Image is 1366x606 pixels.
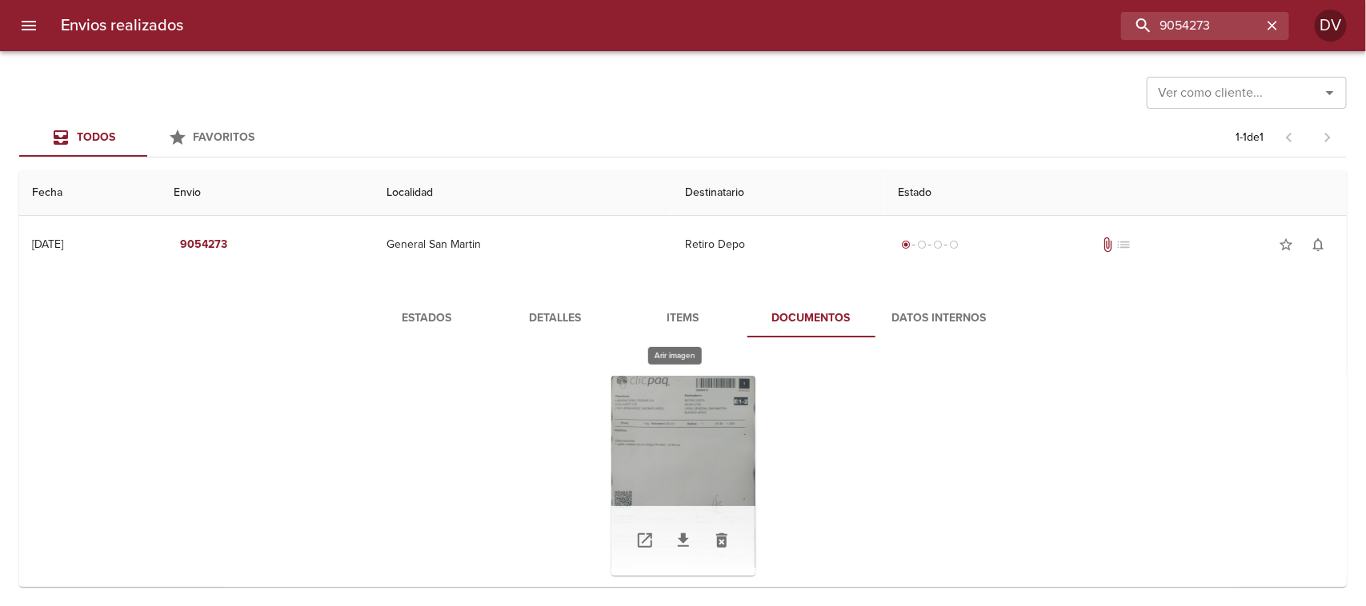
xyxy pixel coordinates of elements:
[898,237,962,253] div: Generado
[949,240,959,249] span: radio_button_unchecked
[1315,10,1347,42] div: Abrir información de usuario
[19,118,275,157] div: Tabs Envios
[672,216,885,273] td: Retiro Depo
[901,240,911,249] span: radio_button_checked
[1319,82,1341,104] button: Abrir
[61,13,183,38] h6: Envios realizados
[1310,237,1326,253] span: notifications_none
[1278,237,1294,253] span: star_border
[77,130,115,144] span: Todos
[374,170,672,216] th: Localidad
[1100,237,1116,253] span: Tiene documentos adjuntos
[501,309,610,329] span: Detalles
[32,237,63,251] div: [DATE]
[885,170,1347,216] th: Estado
[703,521,741,560] button: Eliminar
[10,6,48,45] button: menu
[1270,129,1308,145] span: Pagina anterior
[757,309,866,329] span: Documentos
[373,309,482,329] span: Estados
[194,130,255,144] span: Favoritos
[1236,130,1264,146] p: 1 - 1 de 1
[174,230,234,260] button: 9054273
[1270,229,1302,261] button: Agregar a favoritos
[1302,229,1334,261] button: Activar notificaciones
[664,521,703,560] a: Descargar
[374,216,672,273] td: General San Martin
[917,240,927,249] span: radio_button_unchecked
[180,235,227,255] em: 9054273
[161,170,374,216] th: Envio
[1308,118,1347,157] span: Pagina siguiente
[626,521,664,560] a: Abrir
[933,240,943,249] span: radio_button_unchecked
[363,299,1003,337] div: Tabs detalle de guia
[885,309,994,329] span: Datos Internos
[1121,12,1262,40] input: buscar
[1116,237,1132,253] span: No tiene pedido asociado
[672,170,885,216] th: Destinatario
[629,309,738,329] span: Items
[19,170,161,216] th: Fecha
[1315,10,1347,42] div: DV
